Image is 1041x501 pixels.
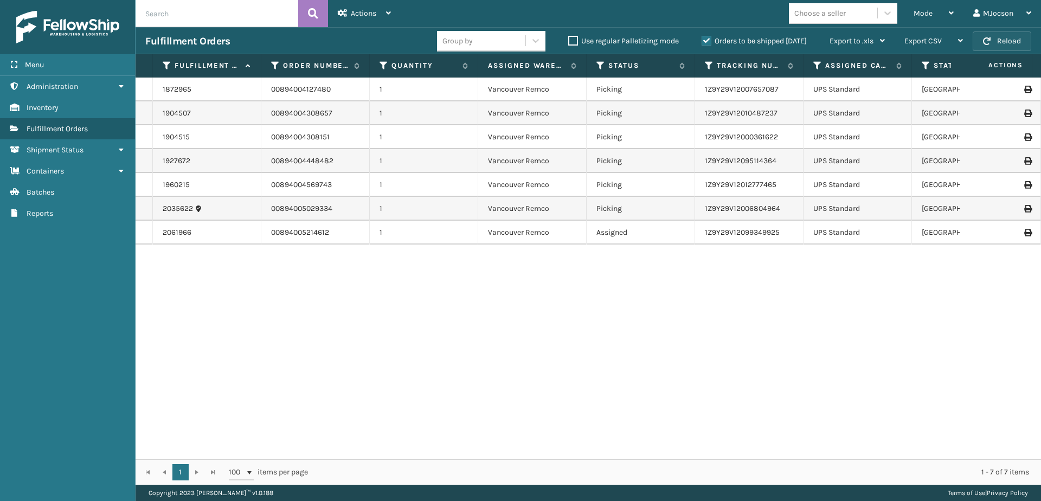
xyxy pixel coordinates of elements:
td: 1 [370,125,478,149]
td: Vancouver Remco [478,78,587,101]
label: State [934,61,999,70]
td: Vancouver Remco [478,149,587,173]
td: 00894004308151 [261,125,370,149]
div: 1 - 7 of 7 items [323,467,1029,478]
a: 2061966 [163,227,191,238]
label: Orders to be shipped [DATE] [702,36,807,46]
td: UPS Standard [804,125,912,149]
label: Quantity [391,61,457,70]
td: UPS Standard [804,197,912,221]
td: [GEOGRAPHIC_DATA] [912,149,1020,173]
button: Reload [973,31,1031,51]
td: 1 [370,221,478,245]
a: 1Z9Y29V12095114364 [705,156,776,165]
td: UPS Standard [804,78,912,101]
a: 1Z9Y29V12010487237 [705,108,777,118]
a: 1Z9Y29V12000361622 [705,132,778,142]
a: Terms of Use [948,489,985,497]
label: Assigned Warehouse [488,61,566,70]
td: UPS Standard [804,101,912,125]
td: 00894004127480 [261,78,370,101]
td: Picking [587,101,695,125]
span: Mode [914,9,933,18]
td: [GEOGRAPHIC_DATA] [912,78,1020,101]
span: Actions [954,56,1030,74]
a: 1 [172,464,189,480]
td: 1 [370,197,478,221]
td: Picking [587,125,695,149]
td: Picking [587,197,695,221]
span: Actions [351,9,376,18]
p: Copyright 2023 [PERSON_NAME]™ v 1.0.188 [149,485,273,501]
td: 00894004569743 [261,173,370,197]
label: Fulfillment Order Id [175,61,240,70]
div: | [948,485,1028,501]
td: Vancouver Remco [478,173,587,197]
td: [GEOGRAPHIC_DATA] [912,101,1020,125]
a: 1Z9Y29V12099349925 [705,228,780,237]
td: Vancouver Remco [478,197,587,221]
td: 00894004308657 [261,101,370,125]
a: 1904507 [163,108,191,119]
label: Status [608,61,674,70]
span: Administration [27,82,78,91]
span: Inventory [27,103,59,112]
td: 00894005029334 [261,197,370,221]
td: Vancouver Remco [478,101,587,125]
td: Picking [587,78,695,101]
a: 2035622 [163,203,193,214]
span: items per page [229,464,308,480]
i: Print Label [1024,205,1031,213]
td: [GEOGRAPHIC_DATA] [912,197,1020,221]
span: Containers [27,166,64,176]
span: Fulfillment Orders [27,124,88,133]
td: [GEOGRAPHIC_DATA] [912,125,1020,149]
i: Print Label [1024,181,1031,189]
a: 1927672 [163,156,190,166]
label: Order Number [283,61,349,70]
label: Tracking Number [717,61,782,70]
td: Picking [587,173,695,197]
span: Reports [27,209,53,218]
img: logo [16,11,119,43]
label: Assigned Carrier Service [825,61,891,70]
td: Vancouver Remco [478,221,587,245]
td: Picking [587,149,695,173]
td: 00894005214612 [261,221,370,245]
td: Vancouver Remco [478,125,587,149]
span: Menu [25,60,44,69]
td: 1 [370,173,478,197]
a: 1Z9Y29V12007657087 [705,85,779,94]
a: 1904515 [163,132,190,143]
td: UPS Standard [804,173,912,197]
label: Use regular Palletizing mode [568,36,679,46]
a: 1960215 [163,179,190,190]
td: UPS Standard [804,221,912,245]
td: [GEOGRAPHIC_DATA] [912,221,1020,245]
td: 1 [370,101,478,125]
a: Privacy Policy [987,489,1028,497]
h3: Fulfillment Orders [145,35,230,48]
td: [GEOGRAPHIC_DATA] [912,173,1020,197]
td: 1 [370,78,478,101]
td: 00894004448482 [261,149,370,173]
i: Print Label [1024,110,1031,117]
span: Shipment Status [27,145,83,155]
i: Print Label [1024,133,1031,141]
span: Batches [27,188,54,197]
div: Choose a seller [794,8,846,19]
td: Assigned [587,221,695,245]
div: Group by [442,35,473,47]
a: 1Z9Y29V12012777465 [705,180,776,189]
td: UPS Standard [804,149,912,173]
i: Print Label [1024,86,1031,93]
a: 1Z9Y29V12006804964 [705,204,780,213]
i: Print Label [1024,157,1031,165]
i: Print Label [1024,229,1031,236]
td: 1 [370,149,478,173]
span: 100 [229,467,245,478]
a: 1872965 [163,84,191,95]
span: Export to .xls [830,36,873,46]
span: Export CSV [904,36,942,46]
